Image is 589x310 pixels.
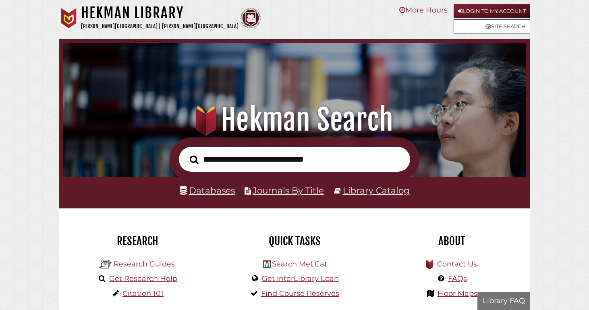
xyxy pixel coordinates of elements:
p: [PERSON_NAME][GEOGRAPHIC_DATA] | [PERSON_NAME][GEOGRAPHIC_DATA] [81,22,239,31]
a: Get InterLibrary Loan [262,274,339,283]
a: Databases [180,185,235,196]
h1: Hekman Library [81,4,239,22]
a: Contact Us [437,260,477,268]
img: Hekman Library Logo [263,260,271,268]
a: Journals By Title [253,185,324,196]
img: Calvin University [59,8,79,28]
a: Search MeLCat [272,260,327,268]
h2: Research [65,234,210,248]
a: Research Guides [114,260,175,268]
a: Get Research Help [109,274,177,283]
h2: About [379,234,524,248]
a: Find Course Reserves [261,289,339,298]
i: Search [190,155,199,164]
a: More Hours [399,6,448,15]
h1: Hekman Search [72,102,517,137]
a: Login to My Account [454,4,530,18]
a: Floor Maps [438,289,477,298]
img: Hekman Library Logo [100,258,112,270]
a: Library Catalog [343,185,410,196]
button: Search [186,153,203,166]
a: FAQs [448,274,467,283]
a: Site Search [454,19,530,33]
a: Citation 101 [122,289,164,298]
img: Calvin Theological Seminary [241,8,261,28]
h2: Quick Tasks [222,234,367,248]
